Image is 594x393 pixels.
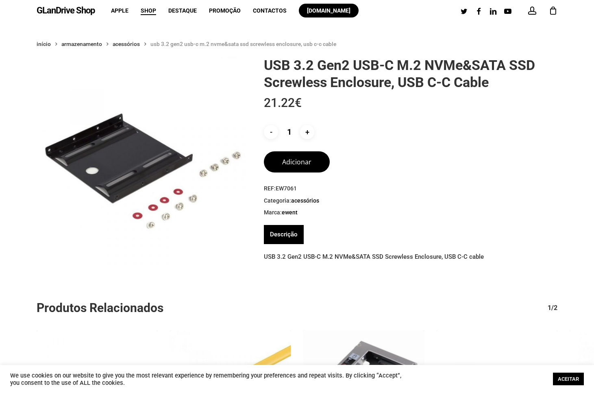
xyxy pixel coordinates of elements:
[111,7,128,14] span: Apple
[150,41,336,47] span: USB 3.2 Gen2 USB-C M.2 NVMe&SATA SSD Screwless Enclosure, USB C-C cable
[280,125,298,139] input: Product quantity
[540,300,557,316] div: 1/2
[37,40,51,48] a: Início
[168,8,197,13] a: Destaque
[168,7,197,14] span: Destaque
[209,8,241,13] a: Promoção
[37,57,248,268] img: Placeholder
[264,57,557,91] h1: USB 3.2 Gen2 USB-C M.2 NVMe&SATA SSD Screwless Enclosure, USB C-C cable
[264,197,557,205] span: Categoria:
[10,372,412,386] div: We use cookies on our website to give you the most relevant experience by remembering your prefer...
[282,209,298,216] a: EWENT
[264,96,302,110] bdi: 21.22
[253,7,287,14] span: Contactos
[37,300,564,316] h2: Produtos Relacionados
[113,40,140,48] a: Acessórios
[270,225,298,244] a: Descrição
[264,185,557,193] span: REF:
[307,7,350,14] span: [DOMAIN_NAME]
[264,125,278,139] input: -
[299,8,359,13] a: [DOMAIN_NAME]
[253,8,287,13] a: Contactos
[61,40,102,48] a: Armazenamento
[111,8,128,13] a: Apple
[553,373,584,385] a: ACEITAR
[209,7,241,14] span: Promoção
[37,6,95,15] a: GLanDrive Shop
[300,125,314,139] input: +
[141,7,156,14] span: Shop
[295,96,302,110] span: €
[276,185,297,192] span: EW7061
[264,250,557,263] p: USB 3.2 Gen2 USB-C M.2 NVMe&SATA SSD Screwless Enclosure, USB C-C cable
[264,151,330,172] button: Adicionar
[291,197,319,204] a: Acessórios
[141,8,156,13] a: Shop
[264,209,557,217] span: Marca:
